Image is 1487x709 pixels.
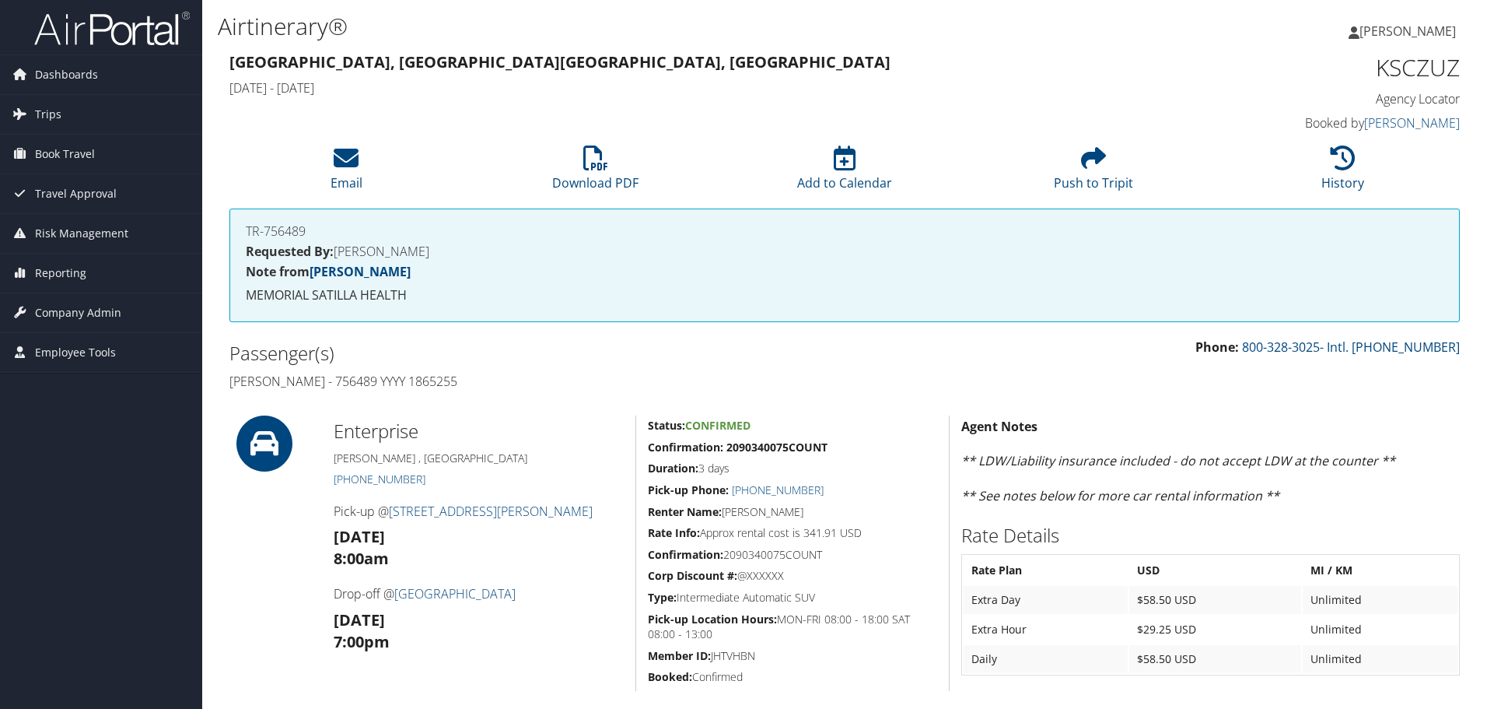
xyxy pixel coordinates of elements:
[1170,51,1460,84] h1: KSCZUZ
[334,503,624,520] h4: Pick-up @
[246,263,411,280] strong: Note from
[1129,586,1302,614] td: $58.50 USD
[1242,339,1460,356] a: 800-328-3025- Intl. [PHONE_NUMBER]
[1303,616,1457,644] td: Unlimited
[34,10,190,47] img: airportal-logo.png
[648,547,723,562] strong: Confirmation:
[229,79,1146,97] h4: [DATE] - [DATE]
[334,585,624,602] h4: Drop-off @
[648,504,937,520] h5: [PERSON_NAME]
[389,503,593,520] a: [STREET_ADDRESS][PERSON_NAME]
[648,612,937,642] h5: MON-FRI 08:00 - 18:00 SAT 08:00 - 13:00
[1170,114,1460,132] h4: Booked by
[961,487,1279,504] em: ** See notes below for more car rental information **
[1195,339,1239,356] strong: Phone:
[229,340,833,367] h2: Passenger(s)
[648,418,685,433] strong: Status:
[648,612,777,627] strong: Pick-up Location Hours:
[685,418,750,433] span: Confirmed
[1364,114,1460,132] a: [PERSON_NAME]
[1303,645,1457,673] td: Unlimited
[331,154,362,191] a: Email
[961,522,1460,549] h2: Rate Details
[246,225,1443,237] h4: TR-756489
[964,645,1127,673] td: Daily
[961,452,1395,469] em: ** LDW/Liability insurance included - do not accept LDW at the counter **
[334,609,385,630] strong: [DATE]
[334,472,425,486] a: [PHONE_NUMBER]
[648,525,937,541] h5: Approx rental cost is 341.91 USD
[229,373,833,390] h4: [PERSON_NAME] - 756489 YYYY 1865255
[732,483,824,497] a: [PHONE_NUMBER]
[35,55,98,94] span: Dashboards
[310,263,411,280] a: [PERSON_NAME]
[35,254,86,293] span: Reporting
[1129,556,1302,584] th: USD
[1129,616,1302,644] td: $29.25 USD
[229,51,890,72] strong: [GEOGRAPHIC_DATA], [GEOGRAPHIC_DATA] [GEOGRAPHIC_DATA], [GEOGRAPHIC_DATA]
[648,669,692,684] strong: Booked:
[1303,556,1457,584] th: MI / KM
[246,243,334,260] strong: Requested By:
[1359,23,1456,40] span: [PERSON_NAME]
[334,418,624,444] h2: Enterprise
[1321,154,1364,191] a: History
[648,568,937,584] h5: @XXXXXX
[35,95,61,134] span: Trips
[35,214,128,253] span: Risk Management
[1129,645,1302,673] td: $58.50 USD
[648,669,937,685] h5: Confirmed
[648,483,729,497] strong: Pick-up Phone:
[797,154,892,191] a: Add to Calendar
[964,556,1127,584] th: Rate Plan
[648,648,711,663] strong: Member ID:
[246,245,1443,258] h4: [PERSON_NAME]
[964,616,1127,644] td: Extra Hour
[648,525,700,540] strong: Rate Info:
[35,135,95,174] span: Book Travel
[218,10,1054,43] h1: Airtinerary®
[1170,90,1460,107] h4: Agency Locator
[1349,8,1471,54] a: [PERSON_NAME]
[1054,154,1133,191] a: Push to Tripit
[246,286,1443,306] p: MEMORIAL SATILLA HEALTH
[1303,586,1457,614] td: Unlimited
[35,293,121,332] span: Company Admin
[648,590,937,605] h5: Intermediate Automatic SUV
[964,586,1127,614] td: Extra Day
[648,547,937,563] h5: 2090340075COUNT
[961,418,1037,435] strong: Agent Notes
[334,631,390,652] strong: 7:00pm
[552,154,639,191] a: Download PDF
[648,590,677,605] strong: Type:
[648,568,737,583] strong: Corp Discount #:
[648,461,937,476] h5: 3 days
[648,461,698,476] strong: Duration:
[648,504,722,519] strong: Renter Name:
[648,648,937,664] h5: JHTVHBN
[334,526,385,547] strong: [DATE]
[35,333,116,372] span: Employee Tools
[334,548,389,569] strong: 8:00am
[334,451,624,466] h5: [PERSON_NAME] , [GEOGRAPHIC_DATA]
[394,585,516,602] a: [GEOGRAPHIC_DATA]
[648,440,827,455] strong: Confirmation: 2090340075COUNT
[35,174,117,213] span: Travel Approval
